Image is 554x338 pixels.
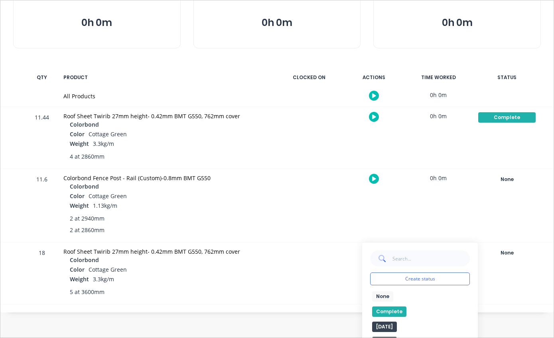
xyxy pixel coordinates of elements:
span: Weight [70,201,89,210]
button: None [372,291,393,302]
div: ACTIONS [344,69,404,86]
span: Cottage Green [89,130,127,138]
input: Search... [392,251,470,266]
div: CLOCKED ON [279,69,339,86]
span: Weight [70,275,89,283]
span: 4 at 2860mm [70,152,104,161]
div: 18 [30,244,54,304]
span: Colorbond [70,182,99,191]
button: 0h 0m [382,15,532,30]
div: 11.44 [30,108,54,169]
div: Complete [478,112,536,123]
div: STATUS [473,69,541,86]
span: Cottage Green [89,266,127,273]
div: PRODUCT [59,69,274,86]
span: 1.13kg/m [93,202,117,209]
span: 2 at 2940mm [70,214,104,223]
span: 2 at 2860mm [70,226,104,234]
button: 0h 0m [202,15,353,30]
span: Colorbond [70,256,99,264]
button: [DATE] [372,322,397,332]
div: Roof Sheet Twirib 27mm height- 0.42mm BMT G550, 762mm cover [63,247,270,256]
span: 5 at 3600mm [70,288,104,296]
div: Roof Sheet Twirib 27mm height- 0.42mm BMT G550, 762mm cover [63,112,270,120]
button: None [478,247,536,258]
div: 11.6 [30,170,54,242]
div: TIME WORKED [408,69,468,86]
button: None [478,174,536,185]
span: Cottage Green [89,192,127,200]
div: Colorbond Fence Post - Rail (Custom)-0.8mm BMT G550 [63,174,270,182]
div: 0h 0m [408,107,468,125]
button: Complete [372,306,406,317]
span: Colorbond [70,120,99,129]
span: Weight [70,139,89,148]
div: 0h 0m [408,86,468,104]
div: None [478,248,536,258]
div: QTY [30,69,54,86]
span: Color [70,192,85,200]
button: Create status [370,272,470,285]
span: Color [70,130,85,138]
div: 0h 0m [408,169,468,187]
div: None [478,174,536,185]
div: All Products [63,92,270,100]
span: Color [70,265,85,274]
span: 3.3kg/m [93,140,114,147]
span: 3.3kg/m [93,275,114,283]
button: 0h 0m [22,15,172,30]
button: Complete [478,112,536,123]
